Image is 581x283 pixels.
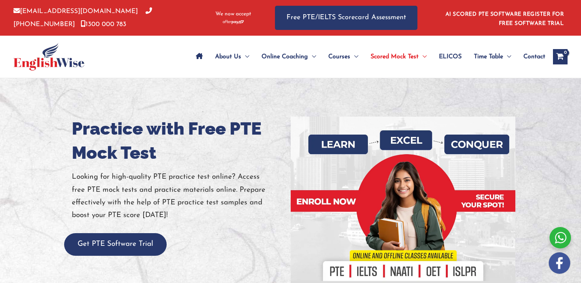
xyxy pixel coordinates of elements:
a: Time TableMenu Toggle [468,43,517,70]
span: Menu Toggle [419,43,427,70]
p: Looking for high-quality PTE practice test online? Access free PTE mock tests and practice materi... [72,171,285,222]
img: Afterpay-Logo [223,20,244,24]
a: Scored Mock TestMenu Toggle [364,43,433,70]
span: ELICOS [439,43,462,70]
a: AI SCORED PTE SOFTWARE REGISTER FOR FREE SOFTWARE TRIAL [445,12,564,26]
span: Menu Toggle [308,43,316,70]
a: [EMAIL_ADDRESS][DOMAIN_NAME] [13,8,138,15]
a: Online CoachingMenu Toggle [255,43,322,70]
span: Menu Toggle [241,43,249,70]
a: Free PTE/IELTS Scorecard Assessment [275,6,417,30]
img: white-facebook.png [549,252,570,274]
a: 1300 000 783 [81,21,126,28]
span: Menu Toggle [350,43,358,70]
h1: Practice with Free PTE Mock Test [72,117,285,165]
a: ELICOS [433,43,468,70]
span: Menu Toggle [503,43,511,70]
img: cropped-ew-logo [13,43,84,71]
span: Scored Mock Test [371,43,419,70]
button: Get PTE Software Trial [64,233,167,256]
a: Get PTE Software Trial [64,240,167,248]
a: View Shopping Cart, empty [553,49,568,64]
aside: Header Widget 1 [441,5,568,30]
span: About Us [215,43,241,70]
span: Online Coaching [262,43,308,70]
nav: Site Navigation: Main Menu [190,43,545,70]
a: [PHONE_NUMBER] [13,8,152,27]
a: About UsMenu Toggle [209,43,255,70]
span: Courses [328,43,350,70]
a: CoursesMenu Toggle [322,43,364,70]
span: We now accept [215,10,251,18]
a: Contact [517,43,545,70]
span: Time Table [474,43,503,70]
span: Contact [523,43,545,70]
